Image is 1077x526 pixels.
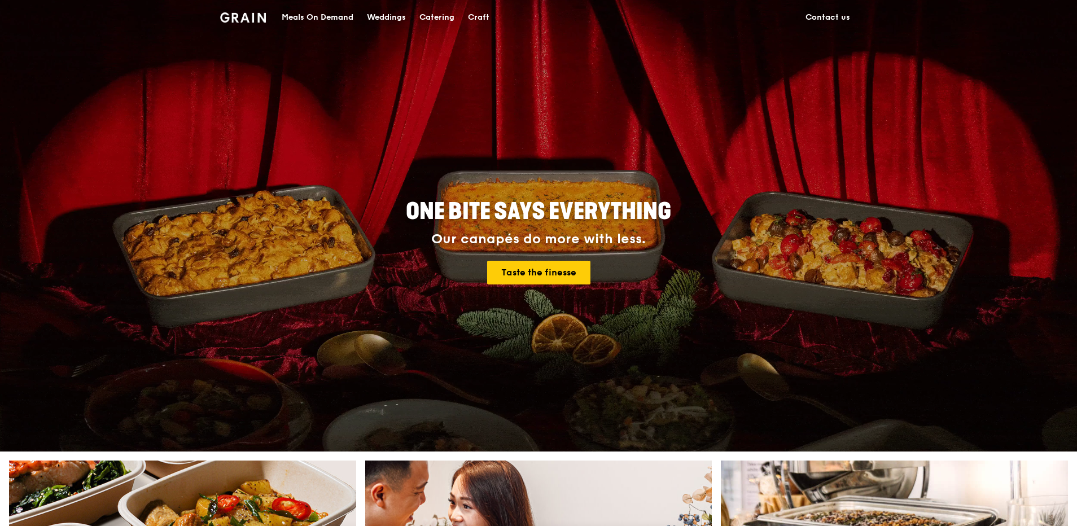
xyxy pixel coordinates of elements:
a: Weddings [360,1,413,34]
span: ONE BITE SAYS EVERYTHING [406,198,671,225]
a: Taste the finesse [487,261,590,284]
img: Grain [220,12,266,23]
div: Craft [468,1,489,34]
div: Catering [419,1,454,34]
a: Catering [413,1,461,34]
a: Contact us [799,1,857,34]
div: Weddings [367,1,406,34]
div: Our canapés do more with less. [335,231,742,247]
a: Craft [461,1,496,34]
div: Meals On Demand [282,1,353,34]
